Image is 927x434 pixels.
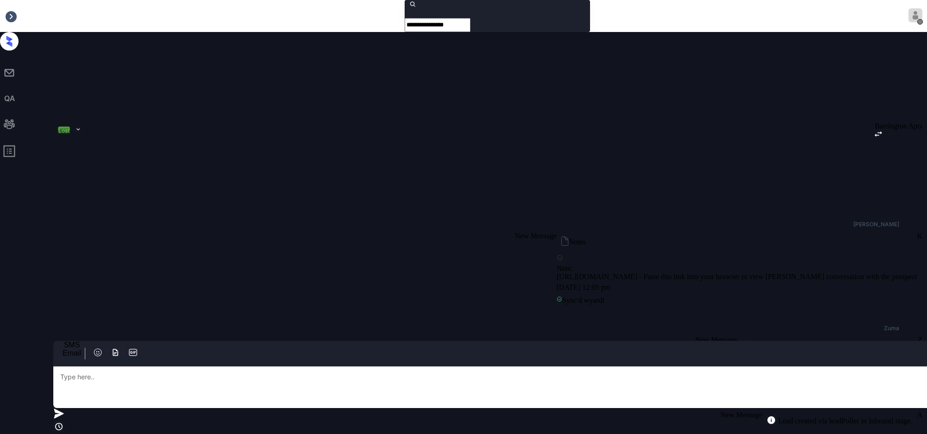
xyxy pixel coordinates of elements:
span: profile [3,145,16,161]
div: Notes [569,238,586,246]
img: icon-zuma [128,348,138,357]
div: Lost [58,127,70,134]
img: avatar [908,8,922,22]
div: Barrington Apts [875,122,922,130]
div: SMS [63,341,81,349]
img: icon-zuma [875,131,882,137]
img: icon-zuma [75,125,82,134]
img: icon-zuma [111,348,120,357]
img: icon-zuma [53,408,64,419]
div: [URL][DOMAIN_NAME] - Paste this link into your browser to view [PERSON_NAME] conversation with th... [557,273,917,281]
div: Sync'd w yardi [557,294,917,307]
span: New Message [695,336,737,344]
div: Email [63,349,81,357]
div: Z [918,336,922,344]
img: icon-zuma [53,421,64,432]
img: icon-zuma [561,236,569,246]
div: Note: [557,264,917,273]
img: icon-zuma [742,340,751,350]
img: icon-zuma [557,255,563,261]
div: Zuma [884,325,899,331]
div: [PERSON_NAME] [853,222,899,227]
span: New Message [515,232,557,240]
div: [DATE] 12:05 pm [557,281,917,294]
div: K [917,232,922,240]
div: Inbox / [PERSON_NAME] [5,12,87,20]
img: icon-zuma [93,348,102,357]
